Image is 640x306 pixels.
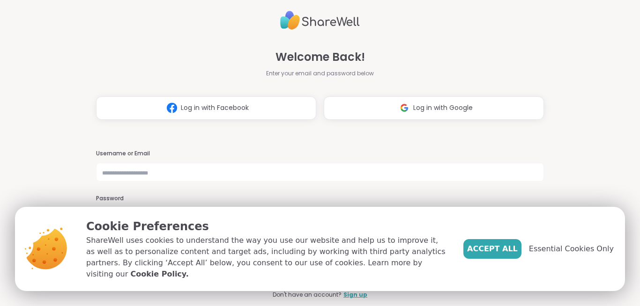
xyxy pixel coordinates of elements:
span: Welcome Back! [275,49,365,66]
a: Sign up [343,291,367,299]
p: ShareWell uses cookies to understand the way you use our website and help us to improve it, as we... [86,235,448,280]
button: Accept All [463,239,521,259]
a: Cookie Policy. [130,269,188,280]
span: Essential Cookies Only [529,243,614,255]
span: Log in with Google [413,103,473,113]
img: ShareWell Logomark [163,99,181,117]
span: Accept All [467,243,518,255]
button: Log in with Facebook [96,96,316,120]
p: Cookie Preferences [86,218,448,235]
h3: Password [96,195,544,203]
button: Log in with Google [324,96,544,120]
span: Don't have an account? [273,291,342,299]
h3: Username or Email [96,150,544,158]
span: Enter your email and password below [266,69,374,78]
img: ShareWell Logo [280,7,360,34]
span: Log in with Facebook [181,103,249,113]
img: ShareWell Logomark [395,99,413,117]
